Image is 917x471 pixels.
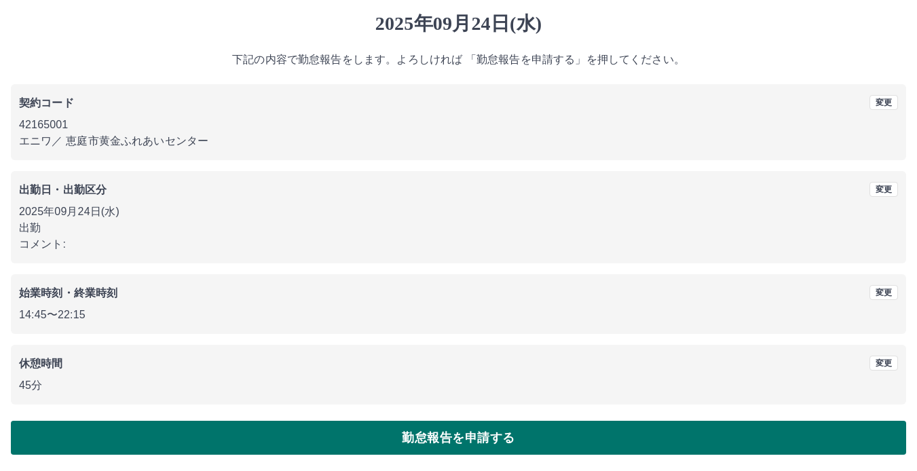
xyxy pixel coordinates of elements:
[19,117,898,133] p: 42165001
[869,182,898,197] button: 変更
[19,133,898,149] p: エニワ ／ 恵庭市黄金ふれあいセンター
[19,97,74,109] b: 契約コード
[19,204,898,220] p: 2025年09月24日(水)
[19,307,898,323] p: 14:45 〜 22:15
[19,287,117,299] b: 始業時刻・終業時刻
[19,236,898,252] p: コメント:
[19,358,63,369] b: 休憩時間
[11,421,906,455] button: 勤怠報告を申請する
[11,12,906,35] h1: 2025年09月24日(水)
[11,52,906,68] p: 下記の内容で勤怠報告をします。よろしければ 「勤怠報告を申請する」を押してください。
[19,220,898,236] p: 出勤
[869,285,898,300] button: 変更
[869,95,898,110] button: 変更
[869,356,898,371] button: 変更
[19,184,107,195] b: 出勤日・出勤区分
[19,377,898,394] p: 45分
